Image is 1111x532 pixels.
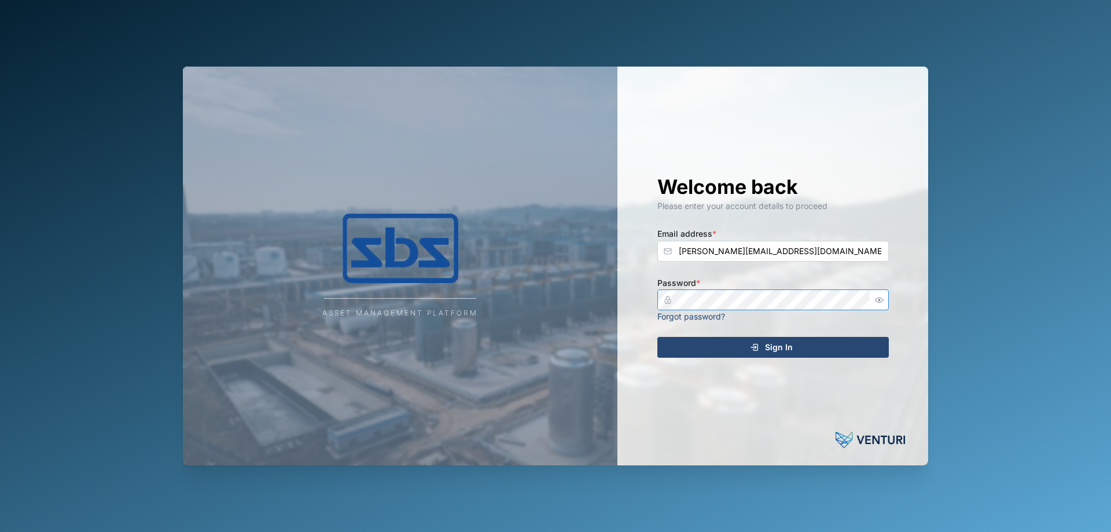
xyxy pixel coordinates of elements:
input: Enter your email [657,241,889,262]
img: Company Logo [285,214,516,283]
div: Asset Management Platform [322,308,478,319]
label: Email address [657,228,716,240]
label: Password [657,277,700,289]
button: Sign In [657,337,889,358]
span: Sign In [765,337,793,357]
a: Forgot password? [657,311,725,321]
img: Powered by: Venturi [836,428,905,452]
h1: Welcome back [657,174,889,200]
div: Please enter your account details to proceed [657,200,889,212]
